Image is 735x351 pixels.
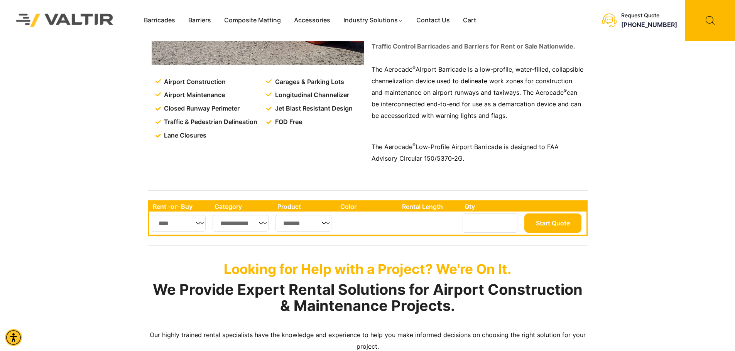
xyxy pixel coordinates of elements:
[463,213,517,233] input: Number
[461,202,522,212] th: Qty
[149,202,211,212] th: Rent -or- Buy
[273,76,344,88] span: Garages & Parking Lots
[337,15,410,26] a: Industry Solutions
[412,65,416,71] sup: ®
[372,64,584,122] p: The Aerocade Airport Barricade is a low-profile, water-filled, collapsible channelization device ...
[182,15,218,26] a: Barriers
[336,202,399,212] th: Color
[6,3,124,37] img: Valtir Rentals
[524,213,581,233] button: Start Quote
[162,89,225,101] span: Airport Maintenance
[564,88,567,94] sup: ®
[410,15,456,26] a: Contact Us
[287,15,337,26] a: Accessories
[372,141,584,165] p: The Aerocade Low-Profile Airport Barricade is designed to FAA Advisory Circular 150/5370-2G.
[162,116,257,128] span: Traffic & Pedestrian Delineation
[621,12,677,19] div: Request Quote
[456,15,483,26] a: Cart
[151,215,206,232] select: Single select
[162,130,206,141] span: Lane Closures
[273,103,353,114] span: Jet Blast Resistant Design
[273,89,349,101] span: Longitudinal Channelizer
[274,202,336,212] th: Product
[621,21,677,29] a: call (888) 496-3625
[137,15,182,26] a: Barricades
[213,215,269,232] select: Single select
[148,261,588,277] p: Looking for Help with a Project? We're On It.
[148,282,588,314] h2: We Provide Expert Rental Solutions for Airport Construction & Maintenance Projects.
[398,202,461,212] th: Rental Length
[162,103,240,114] span: Closed Runway Perimeter
[218,15,287,26] a: Composite Matting
[273,116,302,128] span: FOD Free
[5,329,22,346] div: Accessibility Menu
[275,215,331,232] select: Single select
[211,202,274,212] th: Category
[412,142,416,148] sup: ®
[162,76,226,88] span: Airport Construction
